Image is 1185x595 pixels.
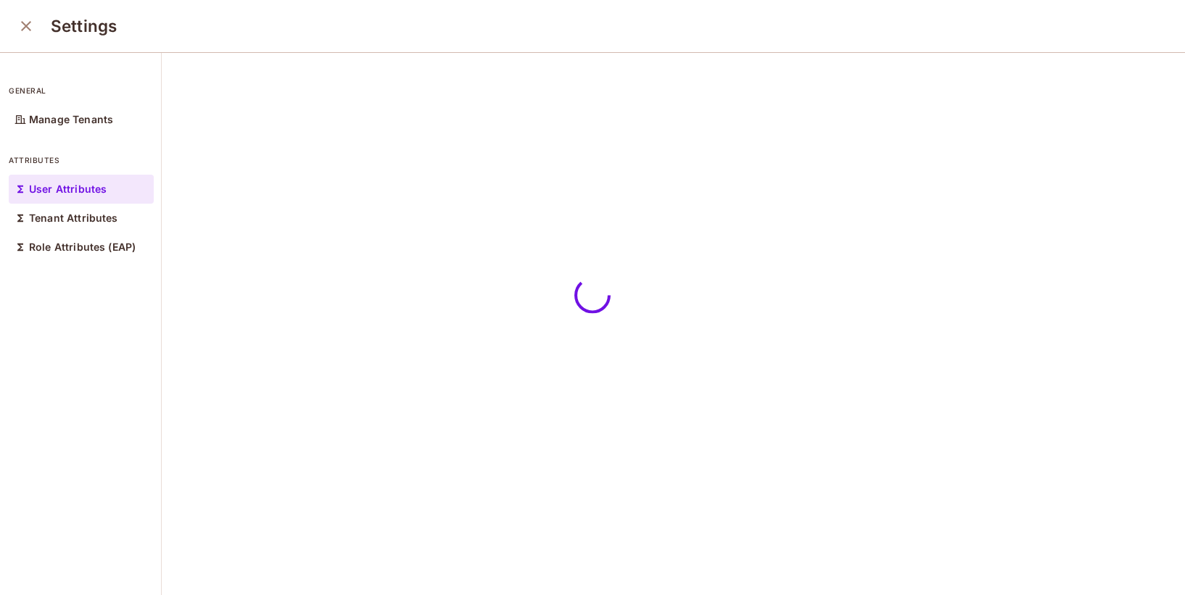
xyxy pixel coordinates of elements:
p: Role Attributes (EAP) [29,241,136,253]
button: close [12,12,41,41]
p: general [9,85,154,96]
p: User Attributes [29,183,107,195]
p: Manage Tenants [29,114,113,125]
p: Tenant Attributes [29,212,118,224]
h3: Settings [51,16,117,36]
p: attributes [9,154,154,166]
